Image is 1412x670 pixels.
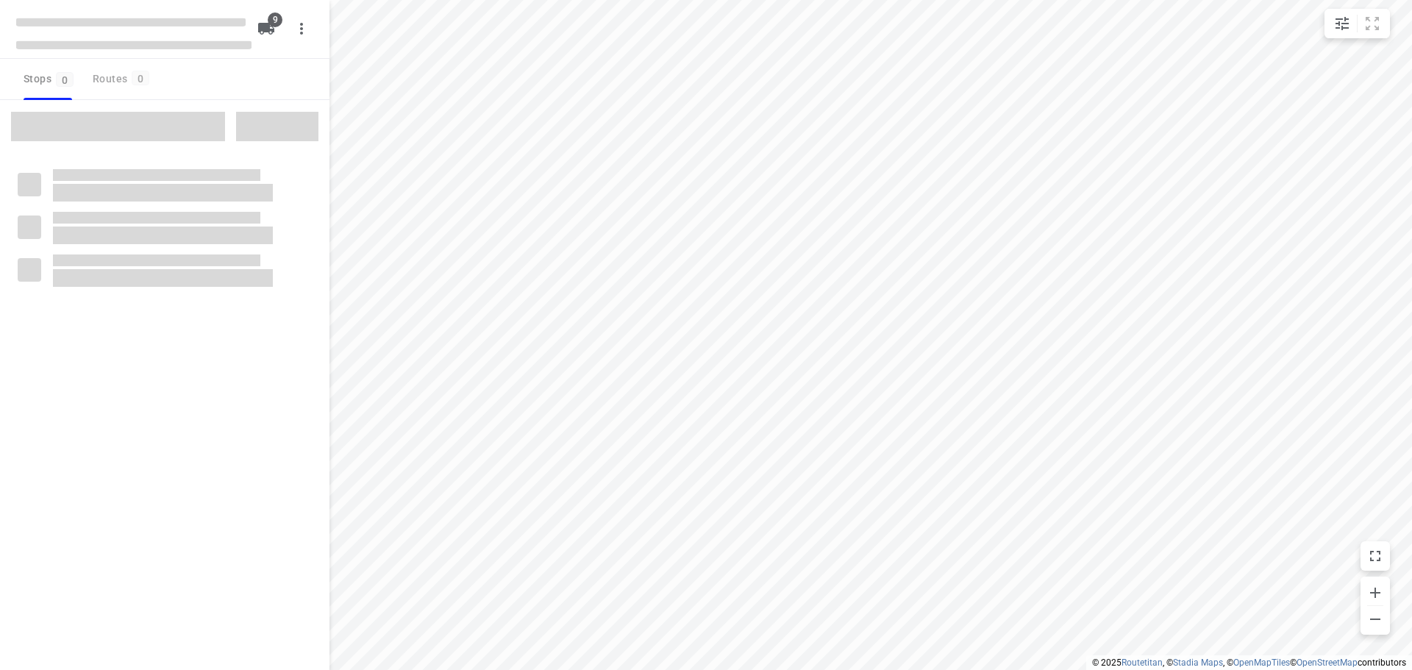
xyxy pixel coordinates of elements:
[1297,657,1358,668] a: OpenStreetMap
[1324,9,1390,38] div: small contained button group
[1173,657,1223,668] a: Stadia Maps
[1122,657,1163,668] a: Routetitan
[1327,9,1357,38] button: Map settings
[1092,657,1406,668] li: © 2025 , © , © © contributors
[1233,657,1290,668] a: OpenMapTiles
